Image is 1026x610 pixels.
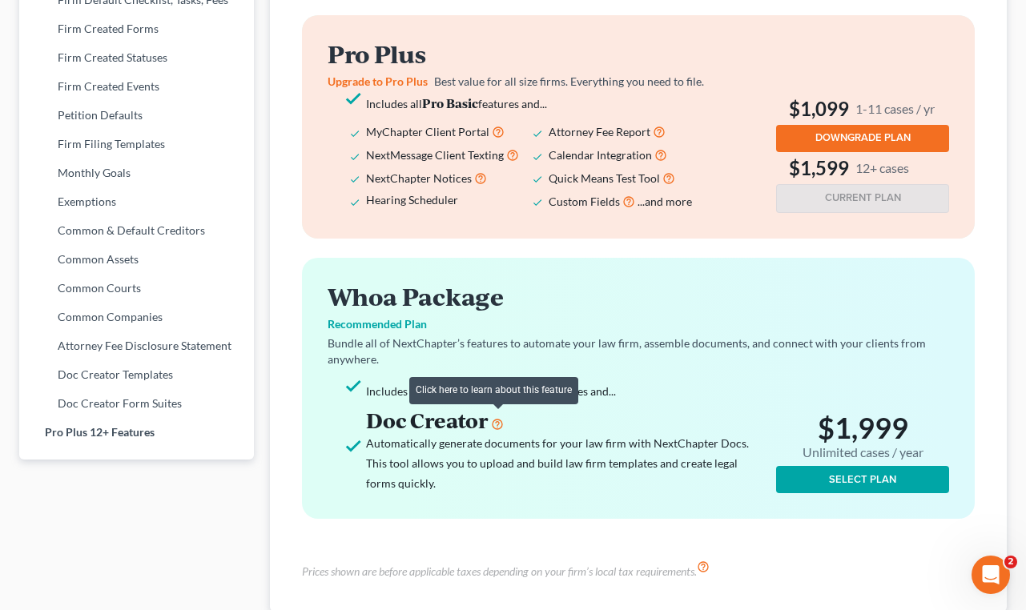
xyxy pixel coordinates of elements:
[549,171,660,185] span: Quick Means Test Tool
[328,74,428,88] span: Upgrade to Pro Plus
[366,380,770,401] li: Includes all and features and...
[19,14,254,43] a: Firm Created Forms
[434,74,704,88] span: Best value for all size firms. Everything you need to file.
[19,360,254,389] a: Doc Creator Templates
[19,187,254,216] a: Exemptions
[19,43,254,72] a: Firm Created Statuses
[366,148,504,162] span: NextMessage Client Texting
[549,125,650,138] span: Attorney Fee Report
[19,72,254,101] a: Firm Created Events
[549,195,620,208] span: Custom Fields
[422,94,478,111] strong: Pro Basic
[825,191,901,204] span: CURRENT PLAN
[19,245,254,274] a: Common Assets
[328,335,949,367] p: Bundle all of NextChapter’s features to automate your law firm, assemble documents, and connect w...
[302,564,697,580] h6: Prices shown are before applicable taxes depending on your firm’s local tax requirements.
[776,125,949,152] button: DOWNGRADE PLAN
[19,274,254,303] a: Common Courts
[19,389,254,418] a: Doc Creator Form Suites
[19,331,254,360] a: Attorney Fee Disclosure Statement
[1004,556,1017,568] span: 2
[19,216,254,245] a: Common & Default Creditors
[972,556,1010,594] iframe: Intercom live chat
[19,101,254,130] a: Petition Defaults
[855,159,909,176] small: 12+ cases
[19,130,254,159] a: Firm Filing Templates
[328,283,949,310] h2: Whoa Package
[776,155,949,181] h3: $1,599
[803,445,923,460] small: Unlimited cases / year
[549,148,652,162] span: Calendar Integration
[366,433,770,453] div: Automatically generate documents for your law firm with NextChapter Docs.
[815,131,911,144] span: DOWNGRADE PLAN
[366,171,472,185] span: NextChapter Notices
[19,418,254,447] a: Pro Plus 12+ Features
[366,193,458,207] span: Hearing Scheduler
[776,96,949,122] h3: $1,099
[776,184,949,213] button: CURRENT PLAN
[366,125,489,138] span: MyChapter Client Portal
[366,453,770,493] div: This tool allows you to upload and build law firm templates and create legal forms quickly.
[776,466,949,493] button: SELECT PLAN
[776,411,949,463] h2: $1,999
[409,377,578,403] div: Click here to learn about this feature
[855,100,935,117] small: 1-11 cases / yr
[328,41,738,67] h2: Pro Plus
[19,159,254,187] a: Monthly Goals
[366,97,547,110] span: Includes all features and...
[829,473,896,486] span: SELECT PLAN
[638,195,692,208] span: ...and more
[19,303,254,331] a: Common Companies
[366,407,770,433] h3: Doc Creator
[328,316,949,332] p: Recommended Plan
